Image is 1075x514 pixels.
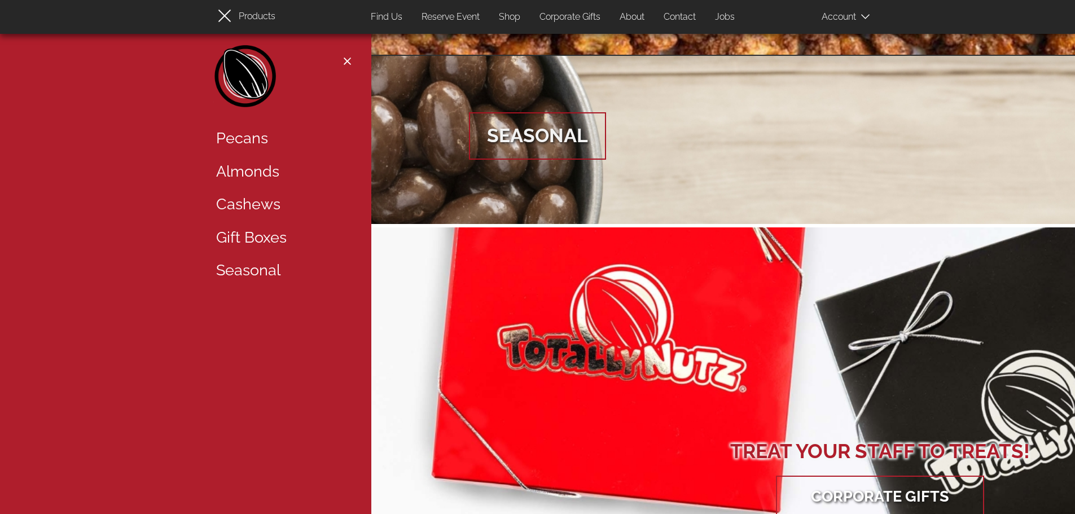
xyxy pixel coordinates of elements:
a: Corporate Gifts [531,6,609,28]
a: Gift Boxes [208,221,354,254]
a: Cashews [208,188,354,221]
a: Almonds [208,155,354,188]
a: Contact [655,6,704,28]
a: Pecans [208,122,354,155]
a: Find Us [362,6,411,28]
a: Home [213,45,278,113]
span: Products [239,8,275,25]
a: Jobs [707,6,743,28]
a: Reserve Event [413,6,488,28]
a: Shop [490,6,529,28]
a: About [611,6,653,28]
div: Treat your staff to treats! [730,437,1030,465]
a: Seasonal [208,254,354,287]
a: Corporate Gifts [794,478,966,514]
span: Seasonal [469,112,606,160]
